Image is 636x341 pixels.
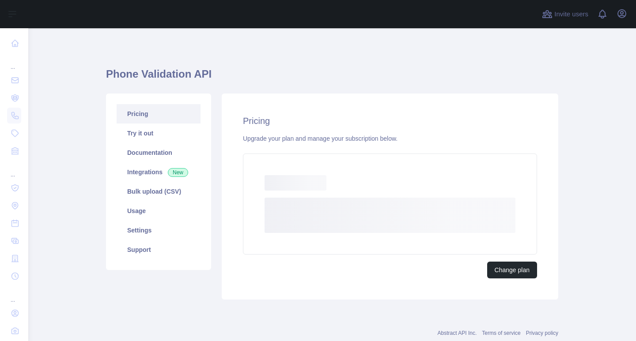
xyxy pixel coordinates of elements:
[117,182,201,201] a: Bulk upload (CSV)
[117,124,201,143] a: Try it out
[243,134,537,143] div: Upgrade your plan and manage your subscription below.
[117,221,201,240] a: Settings
[117,162,201,182] a: Integrations New
[168,168,188,177] span: New
[7,286,21,304] div: ...
[117,240,201,259] a: Support
[117,104,201,124] a: Pricing
[7,161,21,178] div: ...
[438,330,477,336] a: Abstract API Inc.
[117,201,201,221] a: Usage
[482,330,520,336] a: Terms of service
[7,53,21,71] div: ...
[526,330,558,336] a: Privacy policy
[554,9,588,19] span: Invite users
[117,143,201,162] a: Documentation
[106,67,558,88] h1: Phone Validation API
[487,262,537,278] button: Change plan
[243,115,537,127] h2: Pricing
[540,7,590,21] button: Invite users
